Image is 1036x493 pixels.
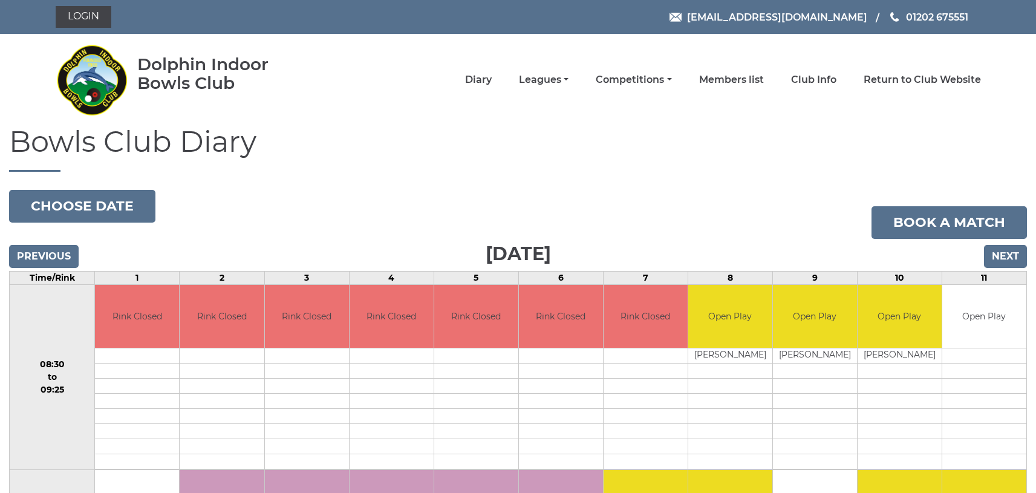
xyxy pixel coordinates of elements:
td: 1 [95,271,180,284]
img: Email [669,13,682,22]
div: Dolphin Indoor Bowls Club [137,55,307,93]
td: 8 [688,271,772,284]
input: Next [984,245,1027,268]
td: 3 [264,271,349,284]
td: Rink Closed [434,285,518,348]
td: 4 [349,271,434,284]
td: [PERSON_NAME] [773,348,857,364]
td: 6 [518,271,603,284]
td: 2 [180,271,264,284]
td: Rink Closed [265,285,349,348]
a: Book a match [871,206,1027,239]
td: Rink Closed [180,285,264,348]
td: Rink Closed [519,285,603,348]
a: Leagues [519,73,568,87]
button: Choose date [9,190,155,223]
input: Previous [9,245,79,268]
td: [PERSON_NAME] [688,348,772,364]
td: Rink Closed [95,285,179,348]
a: Return to Club Website [864,73,981,87]
a: Phone us 01202 675551 [888,10,968,25]
span: [EMAIL_ADDRESS][DOMAIN_NAME] [687,11,867,22]
td: 7 [603,271,688,284]
span: 01202 675551 [906,11,968,22]
a: Login [56,6,111,28]
td: Rink Closed [350,285,434,348]
a: Members list [699,73,764,87]
img: Phone us [890,12,899,22]
td: Open Play [688,285,772,348]
td: 9 [772,271,857,284]
td: Open Play [773,285,857,348]
td: 5 [434,271,518,284]
td: [PERSON_NAME] [858,348,942,364]
a: Club Info [791,73,836,87]
a: Diary [465,73,492,87]
td: 10 [857,271,942,284]
img: Dolphin Indoor Bowls Club [56,38,128,122]
td: Open Play [858,285,942,348]
td: Open Play [942,285,1026,348]
h1: Bowls Club Diary [9,126,1027,172]
td: Time/Rink [10,271,95,284]
td: 08:30 to 09:25 [10,284,95,470]
td: 11 [942,271,1026,284]
a: Competitions [596,73,671,87]
td: Rink Closed [604,285,688,348]
a: Email [EMAIL_ADDRESS][DOMAIN_NAME] [669,10,867,25]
